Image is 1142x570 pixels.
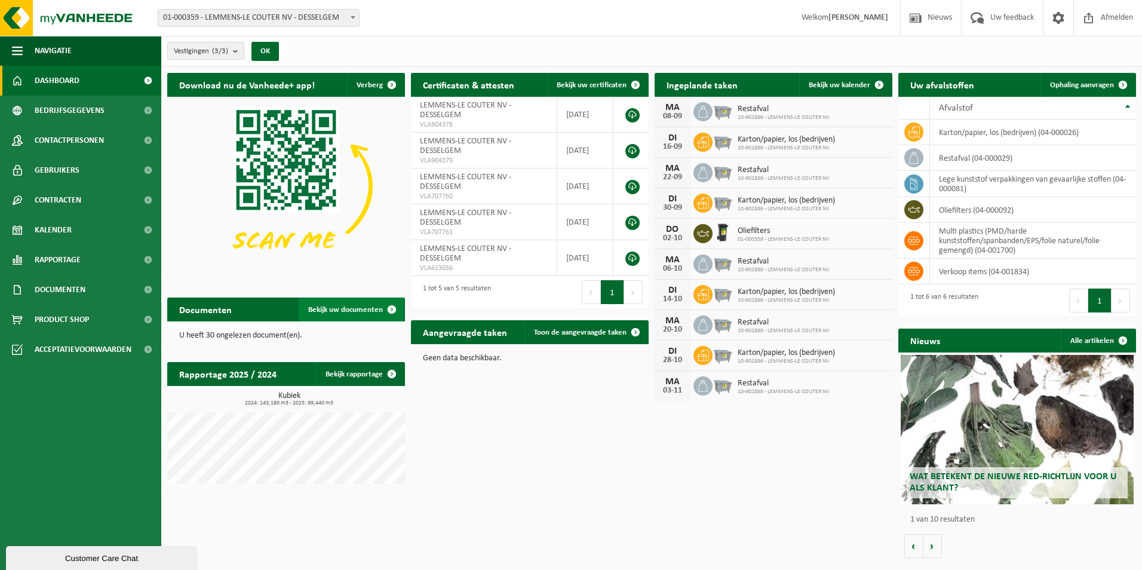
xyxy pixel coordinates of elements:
[713,131,733,151] img: WB-2500-GAL-GY-01
[738,236,830,243] span: 01-000359 - LEMMENS-LE COUTER NV
[347,73,404,97] button: Verberg
[1112,289,1130,312] button: Next
[738,135,835,145] span: Karton/papier, los (bedrijven)
[411,320,519,344] h2: Aangevraagde taken
[35,96,105,125] span: Bedrijfsgegevens
[930,171,1136,197] td: lege kunststof verpakkingen van gevaarlijke stoffen (04-000081)
[35,335,131,364] span: Acceptatievoorwaarden
[179,332,393,340] p: U heeft 30 ongelezen document(en).
[420,101,511,119] span: LEMMENS-LE COUTER NV - DESSELGEM
[661,225,684,234] div: DO
[524,320,647,344] a: Toon de aangevraagde taken
[898,73,986,96] h2: Uw afvalstoffen
[624,280,643,304] button: Next
[417,279,491,305] div: 1 tot 5 van 5 resultaten
[809,81,870,89] span: Bekijk uw kalender
[423,354,637,363] p: Geen data beschikbaar.
[738,166,830,175] span: Restafval
[661,234,684,243] div: 02-10
[557,133,613,168] td: [DATE]
[661,143,684,151] div: 16-09
[35,275,85,305] span: Documenten
[930,197,1136,223] td: oliefilters (04-000092)
[158,10,359,26] span: 01-000359 - LEMMENS-LE COUTER NV - DESSELGEM
[738,196,835,206] span: Karton/papier, los (bedrijven)
[661,255,684,265] div: MA
[661,316,684,326] div: MA
[661,265,684,273] div: 06-10
[420,173,511,191] span: LEMMENS-LE COUTER NV - DESSELGEM
[35,305,89,335] span: Product Shop
[738,379,830,388] span: Restafval
[167,42,244,60] button: Vestigingen(3/3)
[661,194,684,204] div: DI
[601,280,624,304] button: 1
[661,103,684,112] div: MA
[738,105,830,114] span: Restafval
[35,185,81,215] span: Contracten
[930,223,1136,259] td: multi plastics (PMD/harde kunststoffen/spanbanden/EPS/folie naturel/folie gemengd) (04-001700)
[738,318,830,327] span: Restafval
[738,206,835,213] span: 10-902886 - LEMMENS-LE COUTER NV
[6,544,199,570] iframe: chat widget
[713,253,733,273] img: WB-2500-GAL-GY-01
[738,388,830,396] span: 10-902886 - LEMMENS-LE COUTER NV
[1088,289,1112,312] button: 1
[713,192,733,212] img: WB-2500-GAL-GY-01
[1061,329,1135,353] a: Alle artikelen
[158,9,360,27] span: 01-000359 - LEMMENS-LE COUTER NV - DESSELGEM
[661,286,684,295] div: DI
[713,100,733,121] img: WB-2500-GAL-GY-01
[557,240,613,276] td: [DATE]
[661,295,684,304] div: 14-10
[910,472,1116,493] span: Wat betekent de nieuwe RED-richtlijn voor u als klant?
[299,298,404,321] a: Bekijk uw documenten
[316,362,404,386] a: Bekijk rapportage
[713,161,733,182] img: WB-2500-GAL-GY-01
[939,103,973,113] span: Afvalstof
[420,209,511,227] span: LEMMENS-LE COUTER NV - DESSELGEM
[167,362,288,385] h2: Rapportage 2025 / 2024
[898,329,952,352] h2: Nieuws
[167,97,405,275] img: Download de VHEPlus App
[357,81,383,89] span: Verberg
[557,204,613,240] td: [DATE]
[901,355,1134,504] a: Wat betekent de nieuwe RED-richtlijn voor u als klant?
[661,133,684,143] div: DI
[167,73,327,96] h2: Download nu de Vanheede+ app!
[738,145,835,152] span: 10-902886 - LEMMENS-LE COUTER NV
[35,125,104,155] span: Contactpersonen
[738,226,830,236] span: Oliefilters
[738,348,835,358] span: Karton/papier, los (bedrijven)
[420,120,548,130] span: VLA904378
[411,73,526,96] h2: Certificaten & attesten
[251,42,279,61] button: OK
[173,400,405,406] span: 2024: 143,180 m3 - 2025: 99,440 m3
[738,175,830,182] span: 10-902886 - LEMMENS-LE COUTER NV
[420,192,548,201] span: VLA707760
[661,347,684,356] div: DI
[713,222,733,243] img: WB-0240-HPE-BK-01
[308,306,383,314] span: Bekijk uw documenten
[713,314,733,334] img: WB-2500-GAL-GY-01
[661,377,684,387] div: MA
[547,73,647,97] a: Bekijk uw certificaten
[1069,289,1088,312] button: Previous
[1050,81,1114,89] span: Ophaling aanvragen
[167,298,244,321] h2: Documenten
[923,534,942,558] button: Volgende
[35,36,72,66] span: Navigatie
[534,329,627,336] span: Toon de aangevraagde taken
[420,137,511,155] span: LEMMENS-LE COUTER NV - DESSELGEM
[35,155,79,185] span: Gebruikers
[420,156,548,166] span: VLA904379
[799,73,891,97] a: Bekijk uw kalender
[904,287,978,314] div: 1 tot 6 van 6 resultaten
[174,42,228,60] span: Vestigingen
[212,47,228,55] count: (3/3)
[738,287,835,297] span: Karton/papier, los (bedrijven)
[655,73,750,96] h2: Ingeplande taken
[420,228,548,237] span: VLA707761
[930,259,1136,284] td: verkoop items (04-001834)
